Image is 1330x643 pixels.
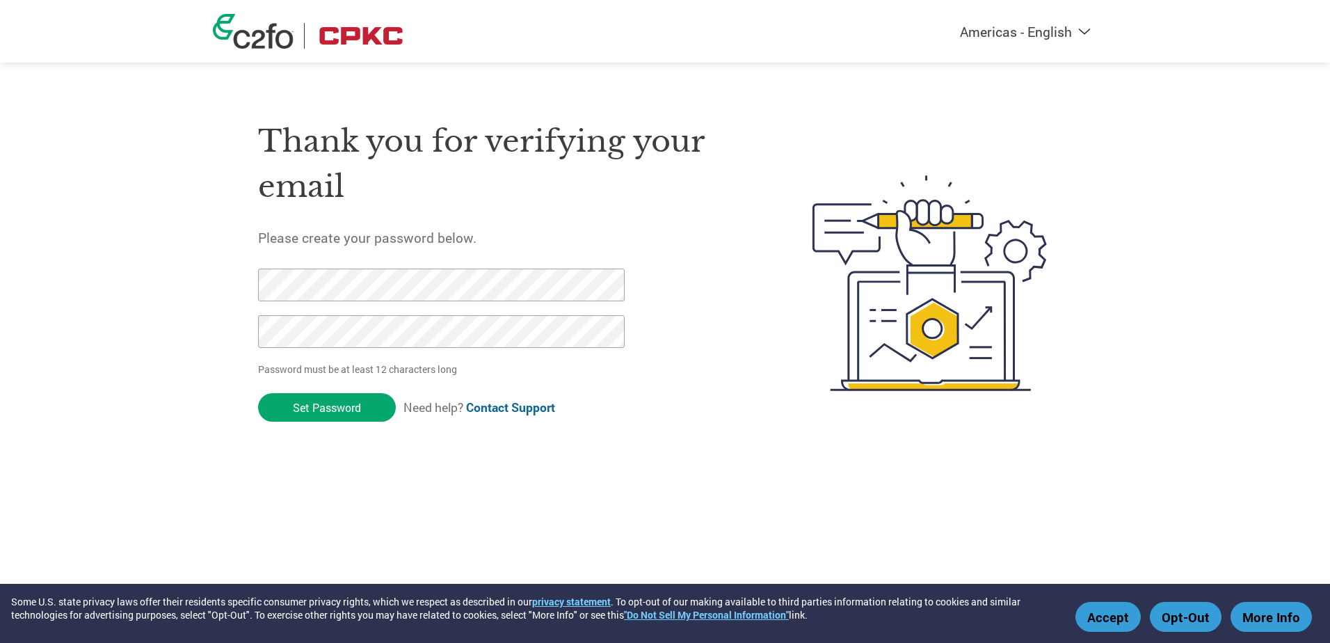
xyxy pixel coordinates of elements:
img: c2fo logo [213,14,294,49]
button: Accept [1075,602,1141,632]
span: Need help? [403,399,555,415]
button: More Info [1231,602,1312,632]
a: privacy statement [532,595,611,608]
div: Some U.S. state privacy laws offer their residents specific consumer privacy rights, which we res... [11,595,1068,621]
p: Password must be at least 12 characters long [258,362,630,376]
input: Set Password [258,393,396,422]
h5: Please create your password below. [258,229,746,246]
h1: Thank you for verifying your email [258,119,746,209]
a: Contact Support [466,399,555,415]
img: create-password [787,99,1073,468]
button: Opt-Out [1150,602,1221,632]
img: CPKC [315,23,407,49]
a: "Do Not Sell My Personal Information" [624,608,789,621]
